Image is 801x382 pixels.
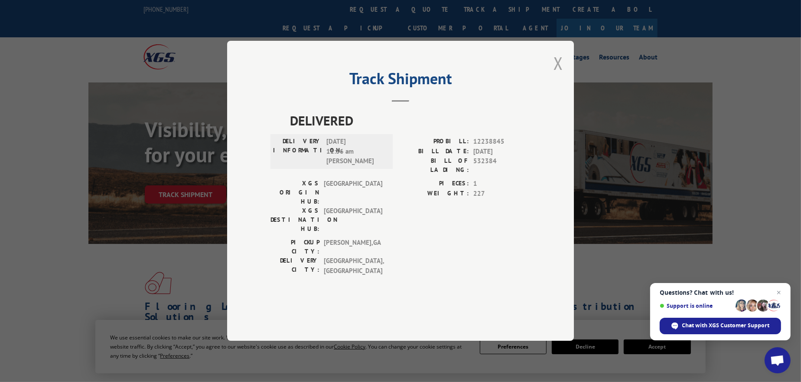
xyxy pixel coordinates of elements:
[473,157,531,175] span: 532384
[660,318,781,334] span: Chat with XGS Customer Support
[324,179,382,207] span: [GEOGRAPHIC_DATA]
[473,179,531,189] span: 1
[400,179,469,189] label: PIECES:
[400,157,469,175] label: BILL OF LADING:
[554,52,563,75] button: Close modal
[682,322,770,329] span: Chat with XGS Customer Support
[400,147,469,157] label: BILL DATE:
[765,347,791,373] a: Open chat
[273,137,322,167] label: DELIVERY INFORMATION:
[270,257,319,276] label: DELIVERY CITY:
[270,179,319,207] label: XGS ORIGIN HUB:
[400,137,469,147] label: PROBILL:
[270,72,531,89] h2: Track Shipment
[400,189,469,199] label: WEIGHT:
[660,289,781,296] span: Questions? Chat with us!
[270,238,319,257] label: PICKUP CITY:
[473,137,531,147] span: 12238845
[473,147,531,157] span: [DATE]
[270,207,319,234] label: XGS DESTINATION HUB:
[324,238,382,257] span: [PERSON_NAME] , GA
[660,303,733,309] span: Support is online
[290,111,531,131] span: DELIVERED
[324,257,382,276] span: [GEOGRAPHIC_DATA] , [GEOGRAPHIC_DATA]
[473,189,531,199] span: 227
[326,137,385,167] span: [DATE] 11:36 am [PERSON_NAME]
[324,207,382,234] span: [GEOGRAPHIC_DATA]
